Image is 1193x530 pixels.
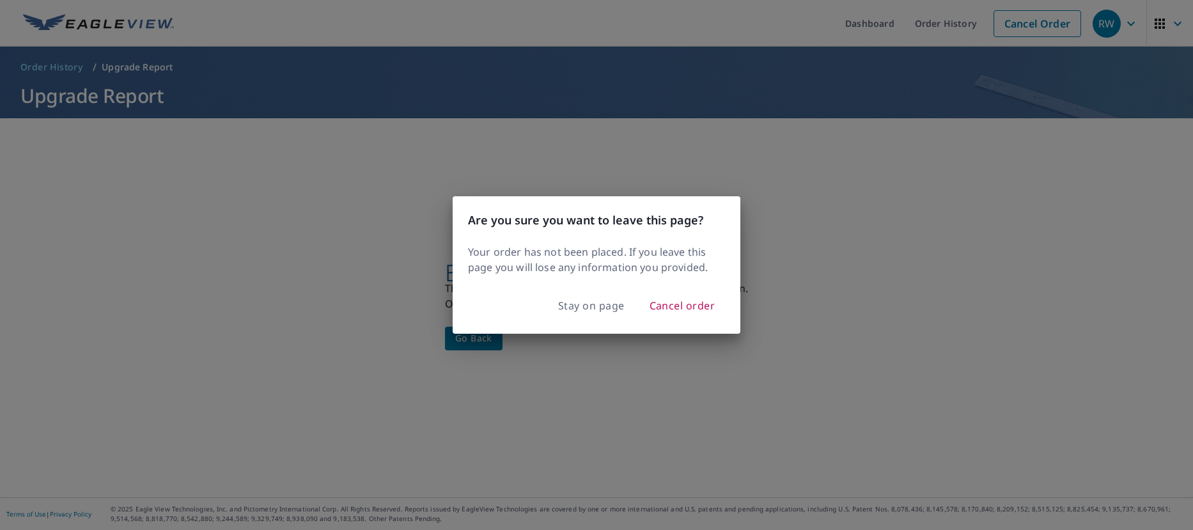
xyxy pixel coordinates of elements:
[558,297,625,315] span: Stay on page
[549,293,634,318] button: Stay on page
[468,212,725,229] h3: Are you sure you want to leave this page?
[639,293,726,318] button: Cancel order
[468,244,725,275] p: Your order has not been placed. If you leave this page you will lose any information you provided.
[650,297,715,315] span: Cancel order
